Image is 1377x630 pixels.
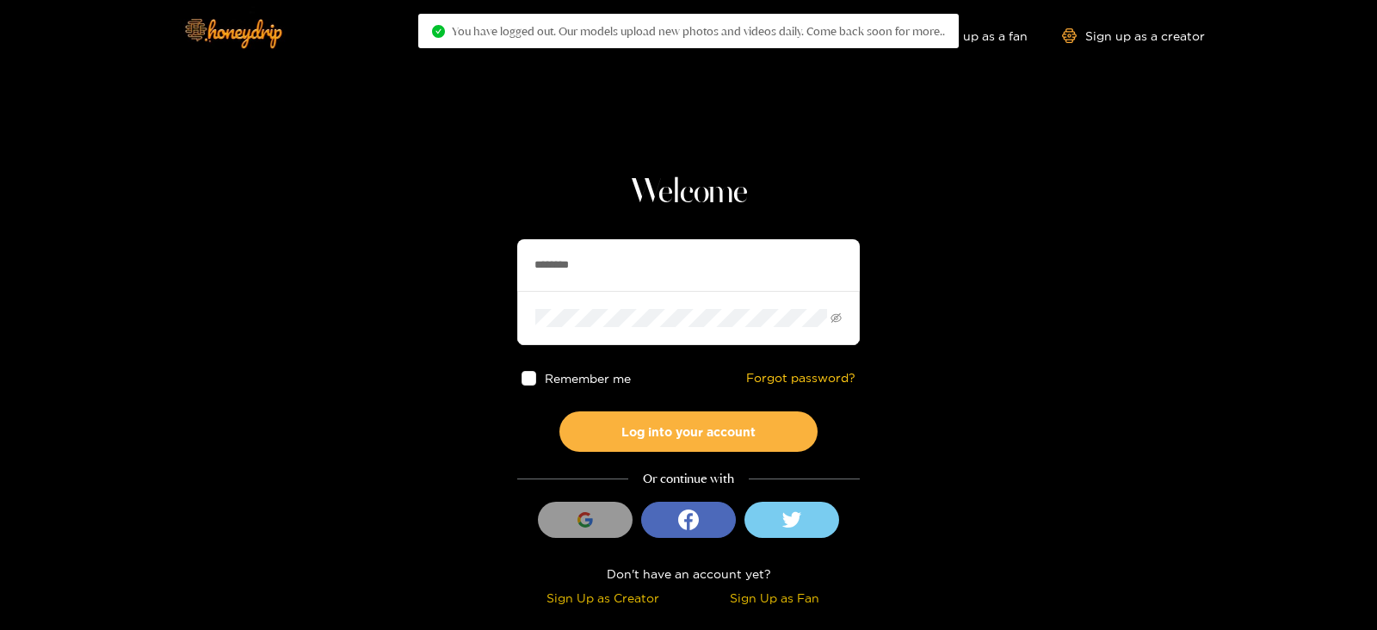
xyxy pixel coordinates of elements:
button: Log into your account [559,411,818,452]
span: You have logged out. Our models upload new photos and videos daily. Come back soon for more.. [452,24,945,38]
div: Sign Up as Creator [522,588,684,608]
span: Remember me [545,372,631,385]
div: Or continue with [517,469,860,489]
a: Sign up as a fan [910,28,1028,43]
a: Sign up as a creator [1062,28,1205,43]
a: Forgot password? [746,371,855,386]
div: Sign Up as Fan [693,588,855,608]
div: Don't have an account yet? [517,564,860,584]
span: check-circle [432,25,445,38]
span: eye-invisible [831,312,842,324]
h1: Welcome [517,172,860,213]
